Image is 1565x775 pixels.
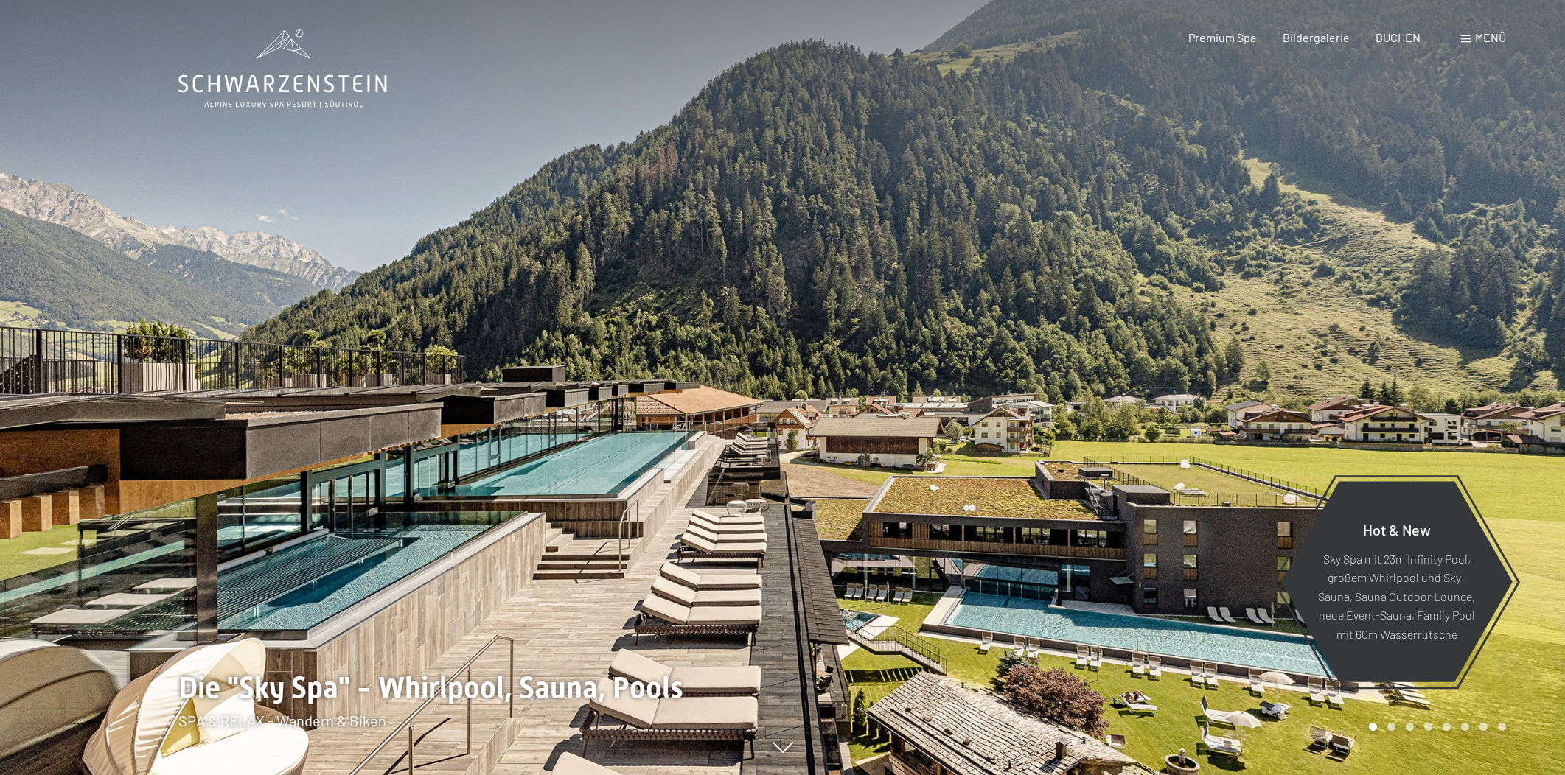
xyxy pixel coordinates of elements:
[1317,549,1477,643] p: Sky Spa mit 23m Infinity Pool, großem Whirlpool und Sky-Sauna, Sauna Outdoor Lounge, neue Event-S...
[1443,723,1451,731] div: Carousel Page 5
[1369,723,1377,731] div: Carousel Page 1 (Current Slide)
[1188,30,1256,44] a: Premium Spa
[1280,480,1513,683] a: Hot & New Sky Spa mit 23m Infinity Pool, großem Whirlpool und Sky-Sauna, Sauna Outdoor Lounge, ne...
[1387,723,1395,731] div: Carousel Page 2
[1376,30,1421,44] a: BUCHEN
[1406,723,1414,731] div: Carousel Page 3
[1364,723,1506,731] div: Carousel Pagination
[1283,30,1350,44] a: Bildergalerie
[1475,30,1506,44] span: Menü
[1498,723,1506,731] div: Carousel Page 8
[1424,723,1432,731] div: Carousel Page 4
[1461,723,1469,731] div: Carousel Page 6
[1363,520,1431,538] span: Hot & New
[1479,723,1488,731] div: Carousel Page 7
